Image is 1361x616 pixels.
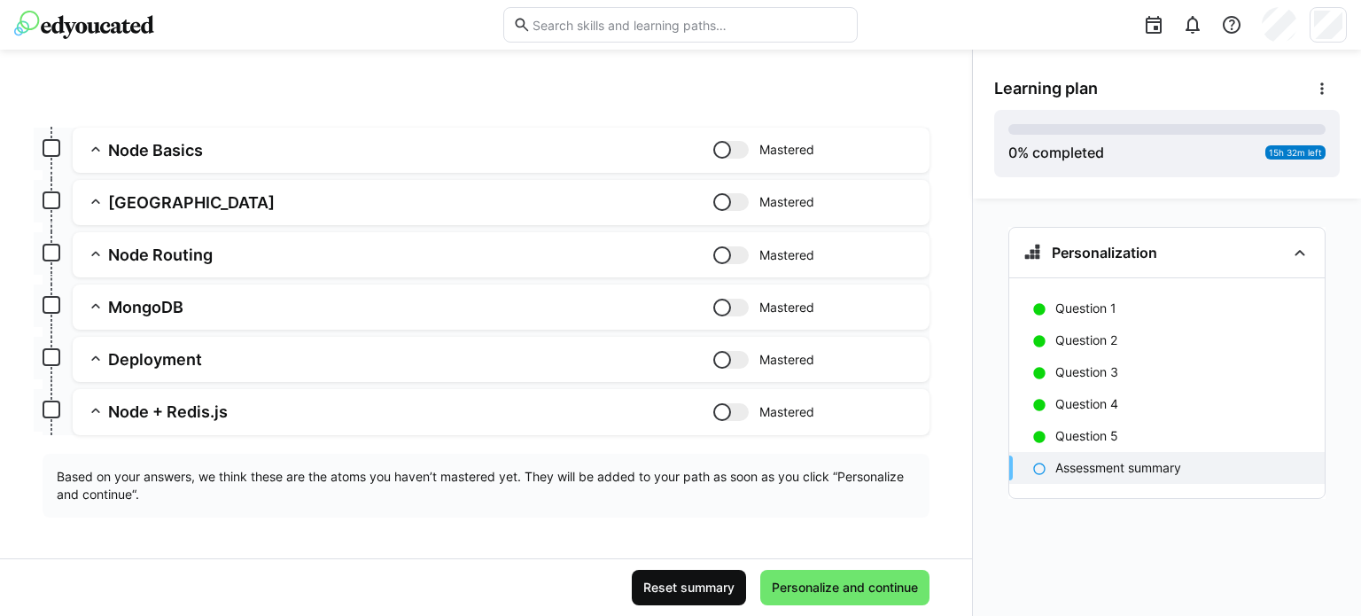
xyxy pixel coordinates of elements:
[1055,427,1118,445] p: Question 5
[108,349,713,370] h3: Deployment
[108,245,713,265] h3: Node Routing
[108,192,713,213] h3: [GEOGRAPHIC_DATA]
[641,579,737,597] span: Reset summary
[769,579,921,597] span: Personalize and continue
[759,351,814,369] span: Mastered
[43,454,929,518] div: Based on your answers, we think these are the atoms you haven’t mastered yet. They will be added ...
[1055,300,1116,317] p: Question 1
[1008,144,1017,161] span: 0
[1269,147,1322,158] span: 15h 32m left
[1055,331,1117,349] p: Question 2
[994,79,1098,98] span: Learning plan
[1055,363,1118,381] p: Question 3
[108,140,713,160] h3: Node Basics
[759,141,814,159] span: Mastered
[1052,244,1157,261] h3: Personalization
[760,570,929,605] button: Personalize and continue
[1055,395,1118,413] p: Question 4
[108,297,713,317] h3: MongoDB
[759,193,814,211] span: Mastered
[759,403,814,421] span: Mastered
[759,246,814,264] span: Mastered
[632,570,746,605] button: Reset summary
[108,402,713,422] h3: Node + Redis.js
[1055,459,1181,477] p: Assessment summary
[1008,142,1104,163] div: % completed
[759,299,814,316] span: Mastered
[531,17,848,33] input: Search skills and learning paths…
